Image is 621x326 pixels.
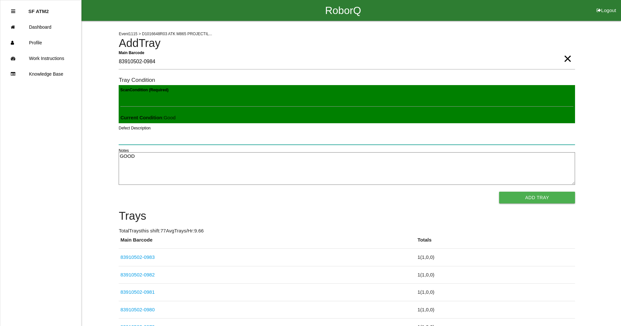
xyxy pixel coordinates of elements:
a: Work Instructions [0,51,81,66]
a: 83910502-0981 [120,289,155,295]
b: Scan Condition (Required) [120,88,169,92]
div: Close [11,4,15,19]
h4: Trays [119,210,575,222]
td: 1 ( 1 , 0 , 0 ) [416,301,575,319]
h6: Tray Condition [119,77,575,83]
a: 83910502-0982 [120,272,155,277]
label: Notes [119,148,129,154]
p: Total Trays this shift: 77 Avg Trays /Hr: 9.66 [119,227,575,235]
span: Event 1115 > D1016648R03 ATK M865 PROJECTIL... [119,32,212,36]
a: 83910502-0983 [120,254,155,260]
td: 1 ( 1 , 0 , 0 ) [416,284,575,301]
p: SF ATM2 [28,4,49,14]
td: 1 ( 1 , 0 , 0 ) [416,266,575,284]
a: Knowledge Base [0,66,81,82]
td: 1 ( 1 , 0 , 0 ) [416,249,575,266]
th: Totals [416,236,575,249]
button: Add Tray [499,192,575,203]
b: Current Condition [120,115,162,120]
a: Profile [0,35,81,51]
a: Dashboard [0,19,81,35]
span: Clear Input [563,46,572,59]
span: : Good [120,115,175,120]
label: Defect Description [119,125,151,131]
b: Main Barcode [119,50,144,55]
h4: Add Tray [119,37,575,50]
input: Required [119,54,575,69]
a: 83910502-0980 [120,307,155,312]
th: Main Barcode [119,236,416,249]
